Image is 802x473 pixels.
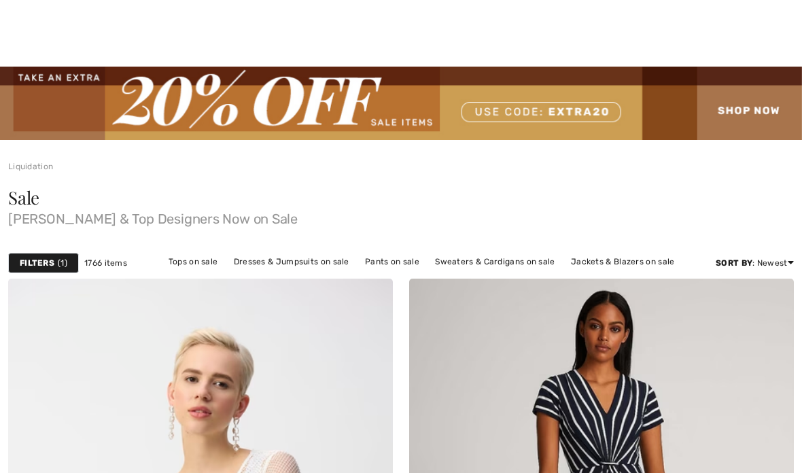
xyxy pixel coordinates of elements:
span: [PERSON_NAME] & Top Designers Now on Sale [8,207,794,226]
strong: Sort By [716,258,752,268]
a: Outerwear on sale [413,270,500,288]
a: Pants on sale [358,253,426,270]
a: Sweaters & Cardigans on sale [428,253,561,270]
a: Liquidation [8,162,53,171]
span: 1766 items [84,257,127,269]
span: 1 [58,257,67,269]
a: Jackets & Blazers on sale [564,253,682,270]
span: Sale [8,186,39,209]
a: Tops on sale [162,253,225,270]
div: : Newest [716,257,794,269]
iframe: Opens a widget where you can chat to one of our agents [756,374,788,408]
a: Dresses & Jumpsuits on sale [227,253,356,270]
a: Skirts on sale [343,270,410,288]
strong: Filters [20,257,54,269]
